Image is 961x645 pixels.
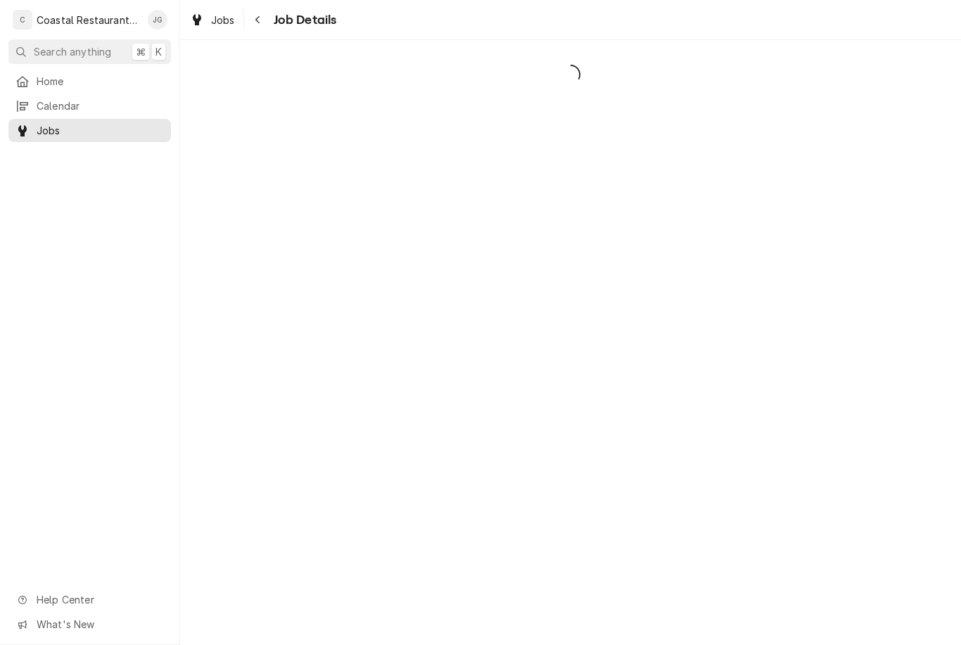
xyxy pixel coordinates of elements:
[8,70,171,93] a: Home
[34,44,111,59] span: Search anything
[37,98,164,113] span: Calendar
[37,74,164,89] span: Home
[8,119,171,142] a: Jobs
[148,10,167,30] div: JG
[211,13,235,27] span: Jobs
[136,44,146,59] span: ⌘
[247,8,269,31] button: Navigate back
[148,10,167,30] div: James Gatton's Avatar
[180,60,961,89] span: Loading...
[269,11,337,30] span: Job Details
[37,13,140,27] div: Coastal Restaurant Repair
[8,613,171,636] a: Go to What's New
[37,592,163,607] span: Help Center
[184,8,241,32] a: Jobs
[8,94,171,117] a: Calendar
[37,123,164,138] span: Jobs
[155,44,162,59] span: K
[8,39,171,64] button: Search anything⌘K
[37,617,163,632] span: What's New
[13,10,32,30] div: C
[8,588,171,611] a: Go to Help Center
